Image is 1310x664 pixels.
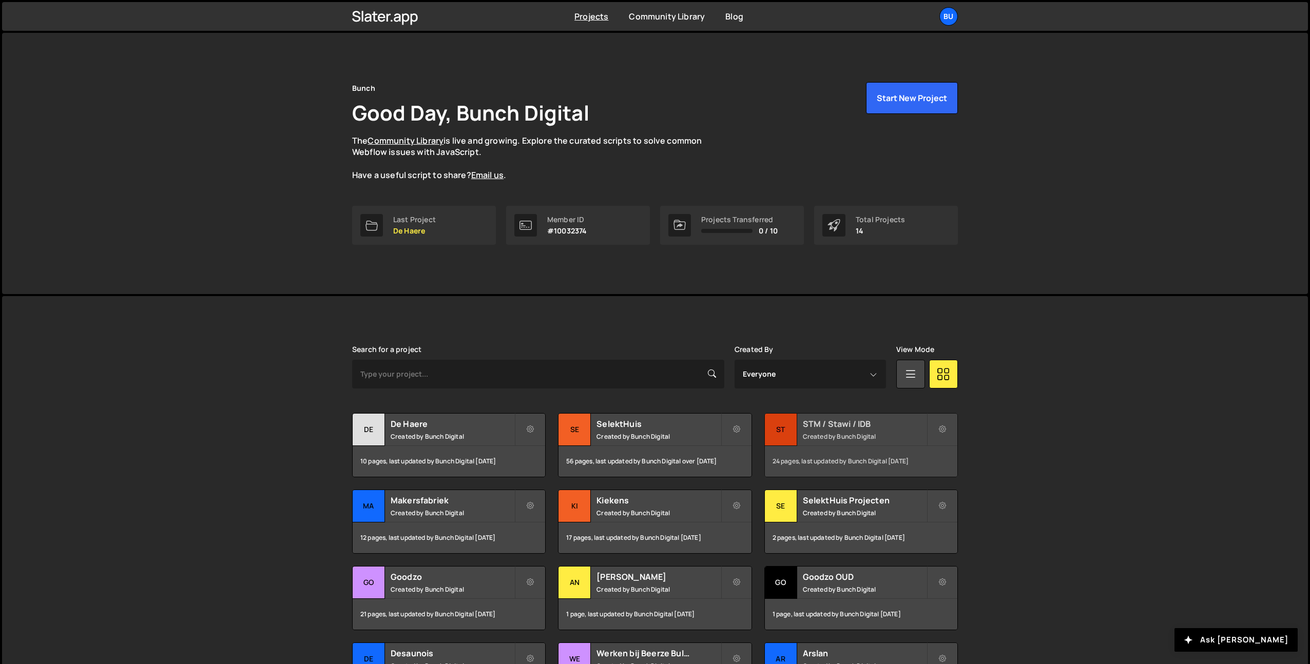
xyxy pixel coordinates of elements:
h2: SelektHuis Projecten [803,495,927,506]
a: Se SelektHuis Created by Bunch Digital 56 pages, last updated by Bunch Digital over [DATE] [558,413,752,477]
a: Go Goodzo Created by Bunch Digital 21 pages, last updated by Bunch Digital [DATE] [352,566,546,630]
p: The is live and growing. Explore the curated scripts to solve common Webflow issues with JavaScri... [352,135,722,181]
a: Se SelektHuis Projecten Created by Bunch Digital 2 pages, last updated by Bunch Digital [DATE] [764,490,958,554]
div: Ki [558,490,591,522]
label: View Mode [896,345,934,354]
h2: Kiekens [596,495,720,506]
a: An [PERSON_NAME] Created by Bunch Digital 1 page, last updated by Bunch Digital [DATE] [558,566,752,630]
div: Go [765,567,797,599]
p: De Haere [393,227,436,235]
div: Projects Transferred [701,216,778,224]
a: Community Library [629,11,705,22]
a: Ki Kiekens Created by Bunch Digital 17 pages, last updated by Bunch Digital [DATE] [558,490,752,554]
div: 12 pages, last updated by Bunch Digital [DATE] [353,522,545,553]
a: De De Haere Created by Bunch Digital 10 pages, last updated by Bunch Digital [DATE] [352,413,546,477]
div: ST [765,414,797,446]
div: An [558,567,591,599]
small: Created by Bunch Digital [803,509,927,517]
div: 21 pages, last updated by Bunch Digital [DATE] [353,599,545,630]
small: Created by Bunch Digital [391,585,514,594]
h2: STM / Stawi / IDB [803,418,927,429]
div: De [353,414,385,446]
label: Created By [735,345,774,354]
a: Ma Makersfabriek Created by Bunch Digital 12 pages, last updated by Bunch Digital [DATE] [352,490,546,554]
p: #10032374 [547,227,587,235]
div: 1 page, last updated by Bunch Digital [DATE] [558,599,751,630]
a: Go Goodzo OUD Created by Bunch Digital 1 page, last updated by Bunch Digital [DATE] [764,566,958,630]
label: Search for a project [352,345,421,354]
h2: Makersfabriek [391,495,514,506]
h2: [PERSON_NAME] [596,571,720,582]
div: Go [353,567,385,599]
a: Projects [574,11,608,22]
button: Start New Project [866,82,958,114]
a: Email us [471,169,504,181]
div: 1 page, last updated by Bunch Digital [DATE] [765,599,957,630]
h2: Goodzo OUD [803,571,927,582]
h2: Goodzo [391,571,514,582]
small: Created by Bunch Digital [596,432,720,441]
span: 0 / 10 [759,227,778,235]
small: Created by Bunch Digital [391,432,514,441]
div: Se [558,414,591,446]
small: Created by Bunch Digital [596,509,720,517]
div: 17 pages, last updated by Bunch Digital [DATE] [558,522,751,553]
small: Created by Bunch Digital [391,509,514,517]
div: 2 pages, last updated by Bunch Digital [DATE] [765,522,957,553]
div: 24 pages, last updated by Bunch Digital [DATE] [765,446,957,477]
h2: SelektHuis [596,418,720,429]
div: Last Project [393,216,436,224]
a: Blog [725,11,743,22]
p: 14 [856,227,905,235]
a: Bu [939,7,958,26]
small: Created by Bunch Digital [596,585,720,594]
small: Created by Bunch Digital [803,432,927,441]
h1: Good Day, Bunch Digital [352,99,589,127]
div: Total Projects [856,216,905,224]
small: Created by Bunch Digital [803,585,927,594]
a: Community Library [368,135,444,146]
h2: Desaunois [391,648,514,659]
input: Type your project... [352,360,724,388]
a: Last Project De Haere [352,206,496,245]
div: Ma [353,490,385,522]
div: Bunch [352,82,375,94]
div: Se [765,490,797,522]
a: ST STM / Stawi / IDB Created by Bunch Digital 24 pages, last updated by Bunch Digital [DATE] [764,413,958,477]
h2: De Haere [391,418,514,429]
h2: Werken bij Beerze Bulten [596,648,720,659]
div: Member ID [547,216,587,224]
div: 10 pages, last updated by Bunch Digital [DATE] [353,446,545,477]
div: 56 pages, last updated by Bunch Digital over [DATE] [558,446,751,477]
h2: Arslan [803,648,927,659]
button: Ask [PERSON_NAME] [1174,628,1298,652]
